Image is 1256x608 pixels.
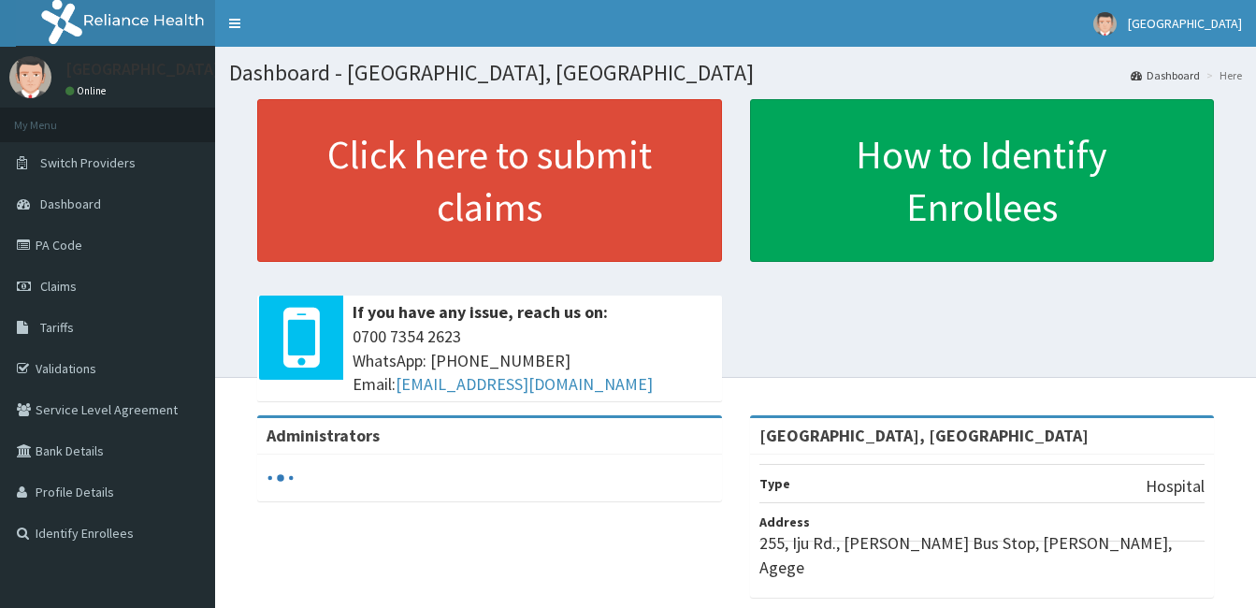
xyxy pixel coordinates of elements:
[40,154,136,171] span: Switch Providers
[759,514,810,530] b: Address
[40,195,101,212] span: Dashboard
[229,61,1242,85] h1: Dashboard - [GEOGRAPHIC_DATA], [GEOGRAPHIC_DATA]
[257,99,722,262] a: Click here to submit claims
[267,464,295,492] svg: audio-loading
[40,319,74,336] span: Tariffs
[750,99,1215,262] a: How to Identify Enrollees
[1146,474,1205,499] p: Hospital
[759,475,790,492] b: Type
[65,61,220,78] p: [GEOGRAPHIC_DATA]
[759,531,1205,579] p: 255, Iju Rd., [PERSON_NAME] Bus Stop, [PERSON_NAME], Agege
[1128,15,1242,32] span: [GEOGRAPHIC_DATA]
[1202,67,1242,83] li: Here
[396,373,653,395] a: [EMAIL_ADDRESS][DOMAIN_NAME]
[353,325,713,397] span: 0700 7354 2623 WhatsApp: [PHONE_NUMBER] Email:
[40,278,77,295] span: Claims
[353,301,608,323] b: If you have any issue, reach us on:
[267,425,380,446] b: Administrators
[1131,67,1200,83] a: Dashboard
[9,56,51,98] img: User Image
[759,425,1089,446] strong: [GEOGRAPHIC_DATA], [GEOGRAPHIC_DATA]
[1093,12,1117,36] img: User Image
[65,84,110,97] a: Online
